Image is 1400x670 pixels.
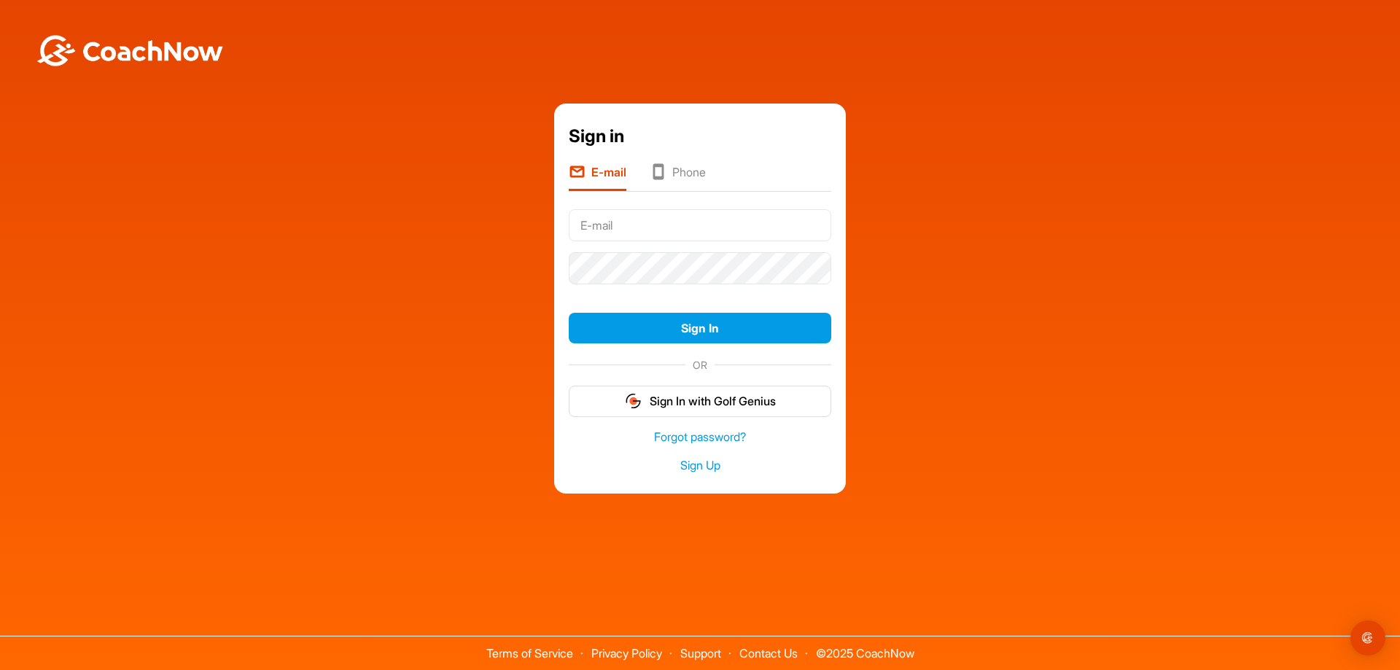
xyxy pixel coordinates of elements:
[569,313,831,344] button: Sign In
[569,123,831,149] div: Sign in
[591,646,662,661] a: Privacy Policy
[624,392,642,410] img: gg_logo
[809,636,922,659] span: © 2025 CoachNow
[569,386,831,417] button: Sign In with Golf Genius
[569,209,831,241] input: E-mail
[1350,620,1385,655] div: Open Intercom Messenger
[569,163,626,191] li: E-mail
[486,646,573,661] a: Terms of Service
[739,646,798,661] a: Contact Us
[569,457,831,474] a: Sign Up
[650,163,706,191] li: Phone
[685,357,715,373] span: OR
[569,429,831,445] a: Forgot password?
[680,646,721,661] a: Support
[35,35,225,66] img: BwLJSsUCoWCh5upNqxVrqldRgqLPVwmV24tXu5FoVAoFEpwwqQ3VIfuoInZCoVCoTD4vwADAC3ZFMkVEQFDAAAAAElFTkSuQmCC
